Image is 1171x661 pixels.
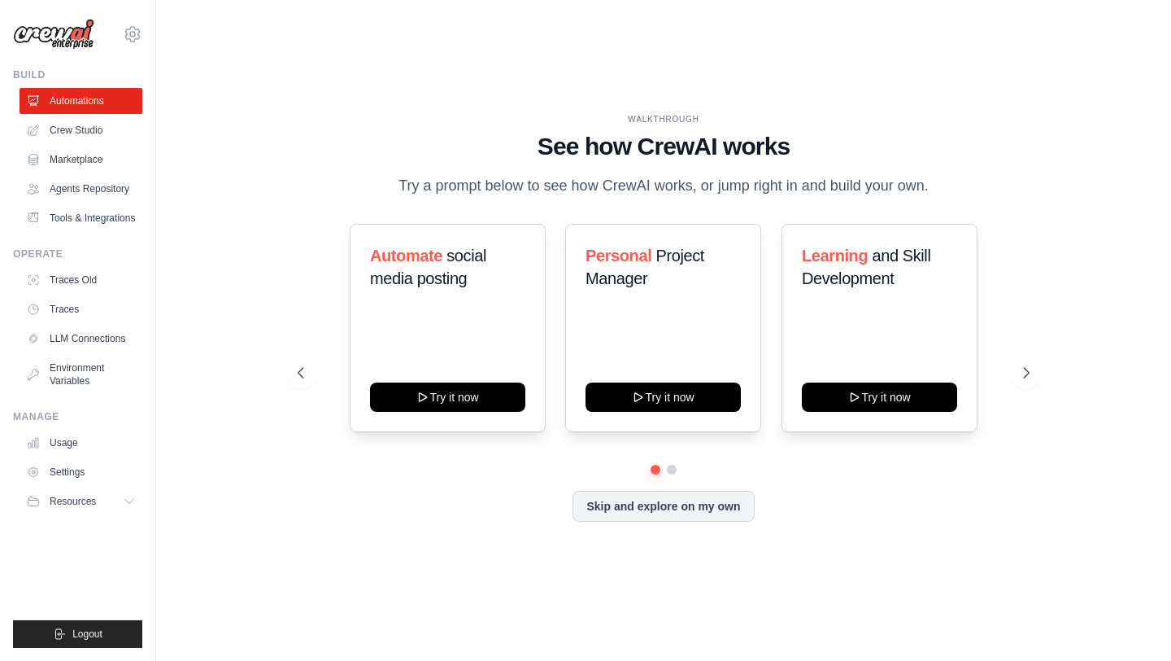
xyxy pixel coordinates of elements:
[572,491,754,522] button: Skip and explore on my own
[20,88,142,114] a: Automations
[20,267,142,293] a: Traces Old
[802,247,930,287] span: and Skill Development
[20,326,142,352] a: LLM Connections
[20,147,142,173] a: Marketplace
[13,19,94,50] img: Logo
[370,383,525,412] button: Try it now
[585,383,741,412] button: Try it now
[390,174,937,198] p: Try a prompt below to see how CrewAI works, or jump right in and build your own.
[20,296,142,322] a: Traces
[20,488,142,514] button: Resources
[13,620,142,648] button: Logout
[20,205,142,231] a: Tools & Integrations
[802,383,957,412] button: Try it now
[20,176,142,202] a: Agents Repository
[13,68,142,81] div: Build
[802,247,868,265] span: Learning
[20,459,142,485] a: Settings
[50,495,96,508] span: Resources
[72,628,102,641] span: Logout
[13,247,142,260] div: Operate
[20,117,142,143] a: Crew Studio
[585,247,651,265] span: Personal
[20,430,142,456] a: Usage
[298,113,1029,125] div: WALKTHROUGH
[13,410,142,423] div: Manage
[370,247,442,265] span: Automate
[20,355,142,394] a: Environment Variables
[298,132,1029,161] h1: See how CrewAI works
